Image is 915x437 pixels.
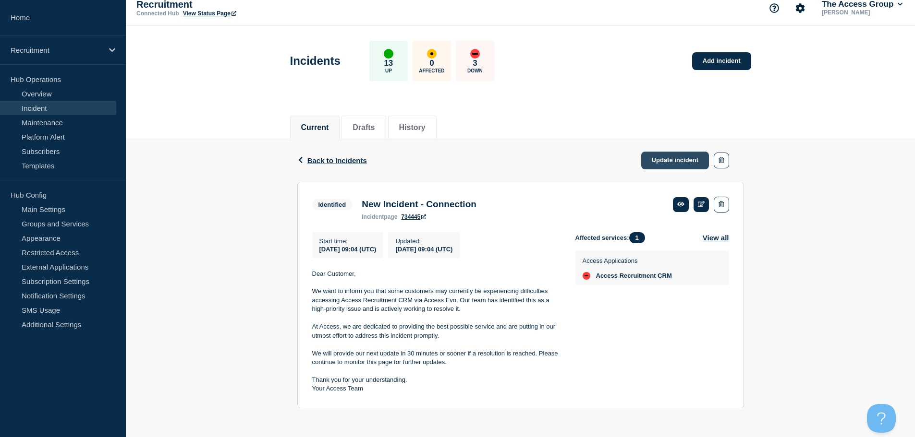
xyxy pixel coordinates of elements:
div: up [384,49,393,59]
p: 0 [429,59,434,68]
h3: New Incident - Connection [362,199,476,210]
a: View Status Page [183,10,236,17]
div: down [470,49,480,59]
button: Back to Incidents [297,156,367,165]
span: Identified [312,199,353,210]
p: Thank you for your understanding. [312,376,560,384]
p: Affected [419,68,444,73]
span: Access Recruitment CRM [596,272,672,280]
button: View all [703,232,729,243]
p: We will provide our next update in 30 minutes or sooner if a resolution is reached. Please contin... [312,349,560,367]
div: [DATE] 09:04 (UTC) [395,245,452,253]
span: incident [362,213,384,220]
div: down [583,272,590,280]
p: Down [467,68,483,73]
a: 734445 [401,213,426,220]
a: Update incident [641,152,709,169]
p: Your Access Team [312,384,560,393]
p: Recruitment [11,46,103,54]
p: Access Applications [583,257,672,264]
span: Affected services: [575,232,650,243]
span: [DATE] 09:04 (UTC) [319,246,377,253]
button: History [399,123,426,132]
p: [PERSON_NAME] [820,9,904,16]
div: affected [427,49,437,59]
p: At Access, we are dedicated to providing the best possible service and are putting in our utmost ... [312,322,560,340]
h1: Incidents [290,54,341,68]
p: Up [385,68,392,73]
p: page [362,213,397,220]
p: Dear Customer, [312,270,560,278]
p: Updated : [395,237,452,245]
button: Drafts [353,123,375,132]
iframe: Help Scout Beacon - Open [867,404,896,433]
span: 1 [629,232,645,243]
button: Current [301,123,329,132]
p: Connected Hub [136,10,179,17]
p: Start time : [319,237,377,245]
span: Back to Incidents [307,156,367,165]
a: Add incident [692,52,751,70]
p: 3 [473,59,477,68]
p: 13 [384,59,393,68]
p: We want to inform you that some customers may currently be experiencing difficulties accessing Ac... [312,287,560,313]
